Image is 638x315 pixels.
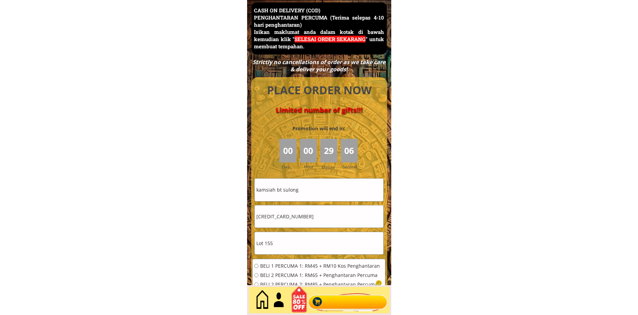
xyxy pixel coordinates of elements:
h4: PLACE ORDER NOW [259,83,379,98]
span: BELI 1 PERCUMA 1: RM45 + RM10 Kos Penghantaran [260,264,380,268]
h3: Second [343,163,359,170]
div: Strictly no cancellations of order as we take care & deliver your goods! [250,59,387,73]
span: BELI 2 PERCUMA 1: RM65 + Penghantaran Percuma [260,273,380,278]
input: Telefon [255,205,383,228]
h3: CASH ON DELIVERY (COD) PENGHANTARAN PERCUMA (Terima selepas 4-10 hari penghantaran) Isikan maklum... [254,7,384,50]
h3: Minute [322,164,337,171]
h3: Day [282,163,299,170]
input: Alamat [255,232,383,254]
h4: Limited number of gifts!!! [259,106,379,114]
span: BELI 2 PERCUMA 2: RM85 + Penghantaran Percuma [260,282,380,287]
span: SELESAI ORDER SEKARANG [294,36,366,43]
h3: Hour [304,163,318,170]
input: Nama [255,179,383,201]
h3: Promotion will end in: [280,125,358,132]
